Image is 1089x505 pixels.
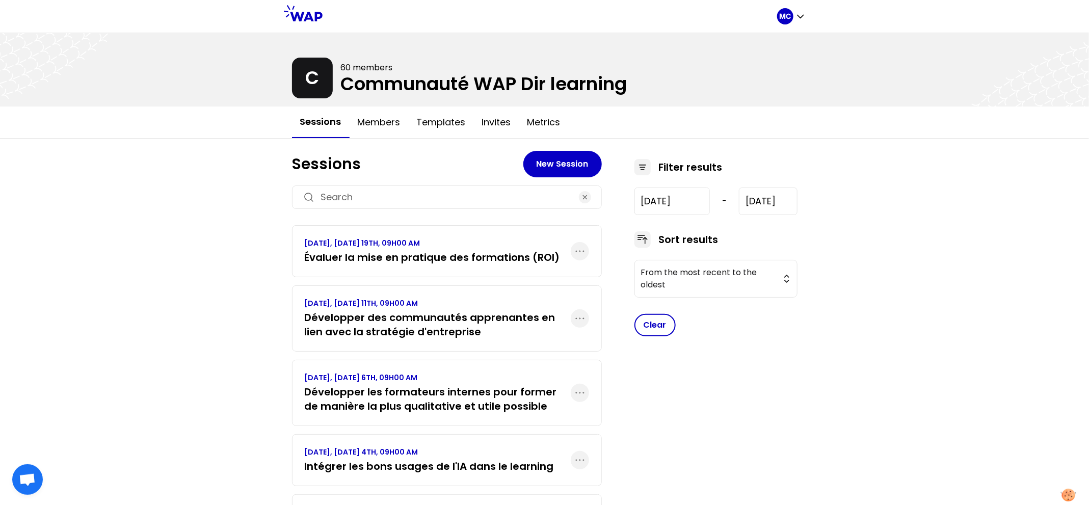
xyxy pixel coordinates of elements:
a: [DATE], [DATE] 11TH, 09H00 AMDévelopper des communautés apprenantes en lien avec la stratégie d'e... [305,298,571,339]
button: MC [777,8,806,24]
button: Members [350,107,409,138]
input: YYYY-M-D [634,188,710,215]
button: Sessions [292,107,350,138]
h3: Évaluer la mise en pratique des formations (ROI) [305,250,560,264]
button: From the most recent to the oldest [634,260,798,298]
button: Invites [474,107,519,138]
button: New Session [523,151,602,177]
h3: Intégrer les bons usages de l'IA dans le learning [305,459,554,473]
p: [DATE], [DATE] 19TH, 09H00 AM [305,238,560,248]
h3: Filter results [659,160,723,174]
input: YYYY-M-D [739,188,797,215]
button: Templates [409,107,474,138]
h1: Sessions [292,155,523,173]
p: [DATE], [DATE] 4TH, 09H00 AM [305,447,554,457]
button: Clear [634,314,676,336]
div: Ouvrir le chat [12,464,43,495]
a: [DATE], [DATE] 19TH, 09H00 AMÉvaluer la mise en pratique des formations (ROI) [305,238,560,264]
h3: Développer les formateurs internes pour former de manière la plus qualitative et utile possible [305,385,571,413]
span: From the most recent to the oldest [641,267,777,291]
p: MC [779,11,791,21]
h3: Développer des communautés apprenantes en lien avec la stratégie d'entreprise [305,310,571,339]
a: [DATE], [DATE] 6TH, 09H00 AMDévelopper les formateurs internes pour former de manière la plus qua... [305,373,571,413]
p: [DATE], [DATE] 6TH, 09H00 AM [305,373,571,383]
span: - [722,195,727,207]
input: Search [321,190,573,204]
h3: Sort results [659,232,719,247]
p: [DATE], [DATE] 11TH, 09H00 AM [305,298,571,308]
a: [DATE], [DATE] 4TH, 09H00 AMIntégrer les bons usages de l'IA dans le learning [305,447,554,473]
button: Metrics [519,107,569,138]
